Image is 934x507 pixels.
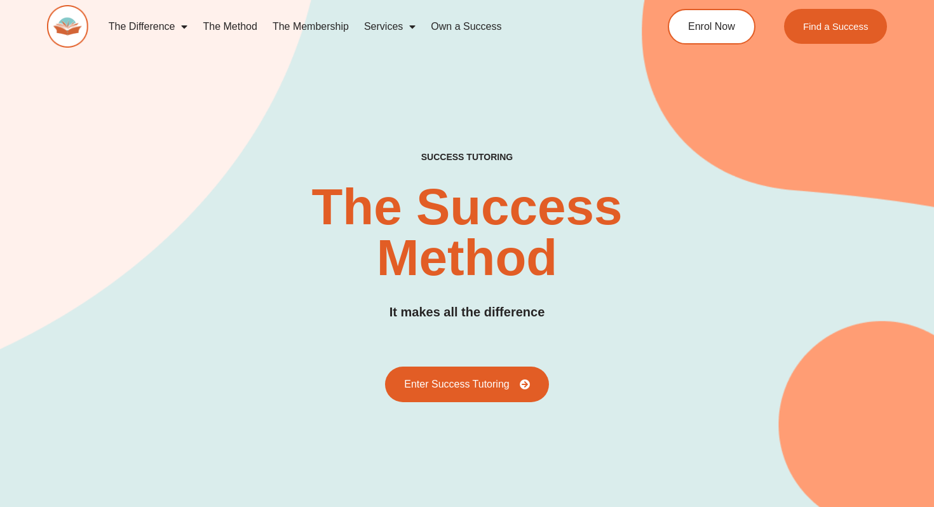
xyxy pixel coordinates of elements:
[101,12,620,41] nav: Menu
[870,446,934,507] iframe: Chat Widget
[385,367,548,402] a: Enter Success Tutoring
[195,12,264,41] a: The Method
[389,302,545,322] h3: It makes all the difference
[265,12,356,41] a: The Membership
[277,182,658,283] h2: The Success Method
[423,12,509,41] a: Own a Success
[803,22,869,31] span: Find a Success
[342,152,592,163] h4: SUCCESS TUTORING​
[668,9,755,44] a: Enrol Now
[404,379,509,389] span: Enter Success Tutoring
[688,22,735,32] span: Enrol Now
[784,9,888,44] a: Find a Success
[101,12,196,41] a: The Difference
[356,12,423,41] a: Services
